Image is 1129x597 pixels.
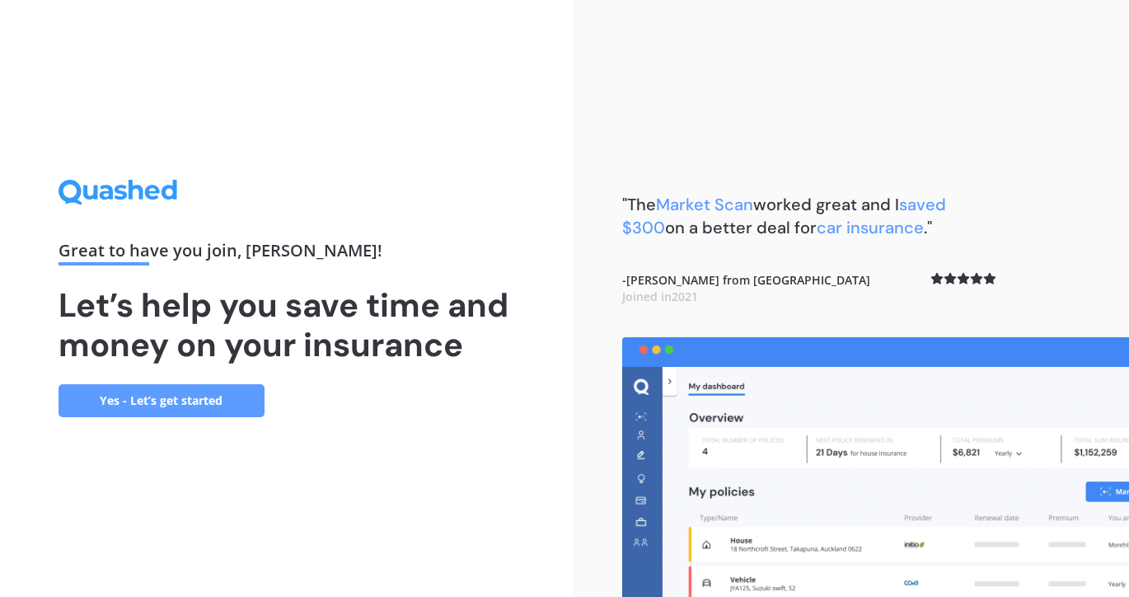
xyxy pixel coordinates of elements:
span: car insurance [817,217,924,238]
img: dashboard.webp [622,337,1129,597]
a: Yes - Let’s get started [59,384,265,417]
b: "The worked great and I on a better deal for ." [622,194,946,238]
span: saved $300 [622,194,946,238]
h1: Let’s help you save time and money on your insurance [59,285,515,364]
b: - [PERSON_NAME] from [GEOGRAPHIC_DATA] [622,272,870,304]
div: Great to have you join , [PERSON_NAME] ! [59,242,515,266]
span: Market Scan [656,194,753,215]
span: Joined in 2021 [622,289,698,304]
